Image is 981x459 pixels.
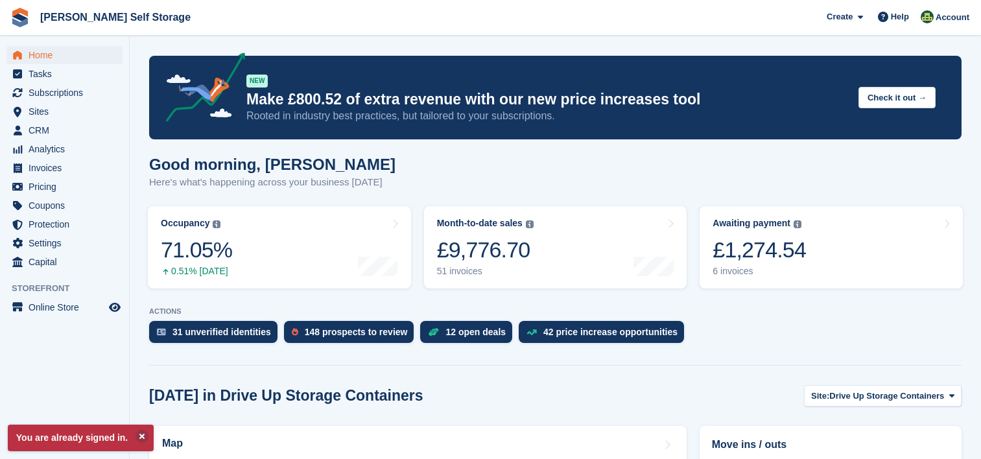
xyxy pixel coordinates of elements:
[858,87,936,108] button: Check it out →
[519,321,691,349] a: 42 price increase opportunities
[6,253,123,271] a: menu
[6,159,123,177] a: menu
[428,327,439,336] img: deal-1b604bf984904fb50ccaf53a9ad4b4a5d6e5aea283cecdc64d6e3604feb123c2.svg
[437,218,523,229] div: Month-to-date sales
[157,328,166,336] img: verify_identity-adf6edd0f0f0b5bbfe63781bf79b02c33cf7c696d77639b501bdc392416b5a36.svg
[35,6,196,28] a: [PERSON_NAME] Self Storage
[161,237,232,263] div: 71.05%
[804,385,962,406] button: Site: Drive Up Storage Containers
[29,65,106,83] span: Tasks
[246,90,848,109] p: Make £800.52 of extra revenue with our new price increases tool
[29,196,106,215] span: Coupons
[6,178,123,196] a: menu
[811,390,829,403] span: Site:
[445,327,506,337] div: 12 open deals
[155,53,246,126] img: price-adjustments-announcement-icon-8257ccfd72463d97f412b2fc003d46551f7dbcb40ab6d574587a9cd5c0d94...
[6,121,123,139] a: menu
[292,328,298,336] img: prospect-51fa495bee0391a8d652442698ab0144808aea92771e9ea1ae160a38d050c398.svg
[6,298,123,316] a: menu
[149,321,284,349] a: 31 unverified identities
[29,121,106,139] span: CRM
[6,102,123,121] a: menu
[213,220,220,228] img: icon-info-grey-7440780725fd019a000dd9b08b2336e03edf1995a4989e88bcd33f0948082b44.svg
[6,234,123,252] a: menu
[29,178,106,196] span: Pricing
[246,75,268,88] div: NEW
[713,266,806,277] div: 6 invoices
[29,234,106,252] span: Settings
[8,425,154,451] p: You are already signed in.
[6,196,123,215] a: menu
[149,307,962,316] p: ACTIONS
[162,438,183,449] h2: Map
[829,390,944,403] span: Drive Up Storage Containers
[6,65,123,83] a: menu
[161,218,209,229] div: Occupancy
[246,109,848,123] p: Rooted in industry best practices, but tailored to your subscriptions.
[29,102,106,121] span: Sites
[526,220,534,228] img: icon-info-grey-7440780725fd019a000dd9b08b2336e03edf1995a4989e88bcd33f0948082b44.svg
[6,140,123,158] a: menu
[543,327,678,337] div: 42 price increase opportunities
[921,10,934,23] img: Julie Williams
[29,84,106,102] span: Subscriptions
[713,218,790,229] div: Awaiting payment
[827,10,853,23] span: Create
[29,253,106,271] span: Capital
[713,237,806,263] div: £1,274.54
[6,215,123,233] a: menu
[891,10,909,23] span: Help
[12,282,129,295] span: Storefront
[526,329,537,335] img: price_increase_opportunities-93ffe204e8149a01c8c9dc8f82e8f89637d9d84a8eef4429ea346261dce0b2c0.svg
[6,84,123,102] a: menu
[149,387,423,405] h2: [DATE] in Drive Up Storage Containers
[437,266,534,277] div: 51 invoices
[161,266,232,277] div: 0.51% [DATE]
[424,206,687,288] a: Month-to-date sales £9,776.70 51 invoices
[29,46,106,64] span: Home
[794,220,801,228] img: icon-info-grey-7440780725fd019a000dd9b08b2336e03edf1995a4989e88bcd33f0948082b44.svg
[936,11,969,24] span: Account
[6,46,123,64] a: menu
[29,298,106,316] span: Online Store
[148,206,411,288] a: Occupancy 71.05% 0.51% [DATE]
[420,321,519,349] a: 12 open deals
[107,300,123,315] a: Preview store
[29,140,106,158] span: Analytics
[149,156,396,173] h1: Good morning, [PERSON_NAME]
[29,215,106,233] span: Protection
[712,437,949,453] h2: Move ins / outs
[149,175,396,190] p: Here's what's happening across your business [DATE]
[284,321,421,349] a: 148 prospects to review
[10,8,30,27] img: stora-icon-8386f47178a22dfd0bd8f6a31ec36ba5ce8667c1dd55bd0f319d3a0aa187defe.svg
[305,327,408,337] div: 148 prospects to review
[700,206,963,288] a: Awaiting payment £1,274.54 6 invoices
[172,327,271,337] div: 31 unverified identities
[29,159,106,177] span: Invoices
[437,237,534,263] div: £9,776.70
